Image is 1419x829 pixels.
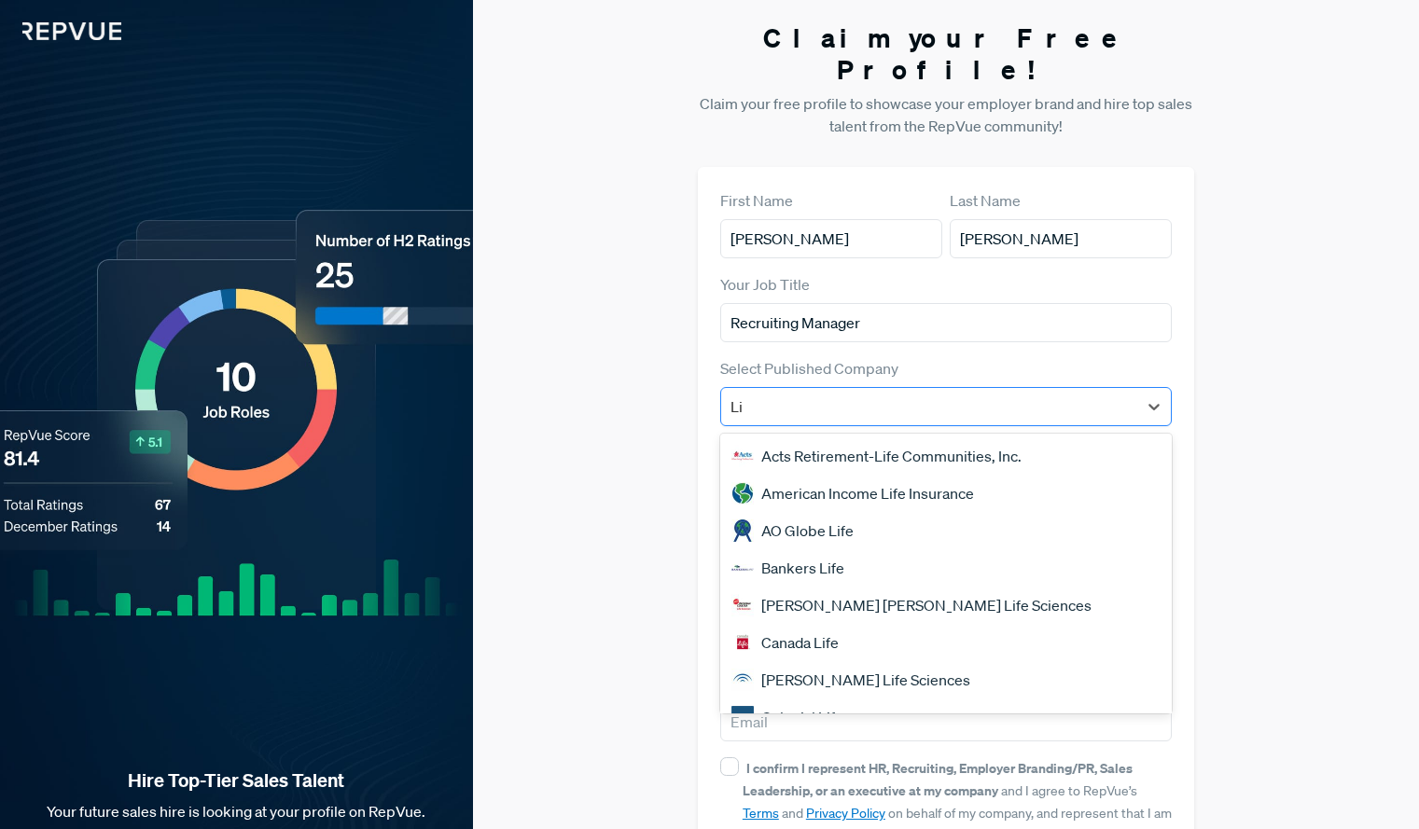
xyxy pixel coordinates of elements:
img: Canada Life [731,631,754,654]
strong: Hire Top-Tier Sales Talent [30,768,443,793]
div: Colonial Life [720,698,1172,736]
div: Canada Life [720,624,1172,661]
label: Select Published Company [720,357,898,380]
input: Title [720,303,1172,342]
h3: Claim your Free Profile! [698,22,1194,85]
img: AO Globe Life [731,519,754,542]
div: American Income Life Insurance [720,475,1172,512]
input: First Name [720,219,942,258]
div: Acts Retirement-Life Communities, Inc. [720,437,1172,475]
img: American Income Life Insurance [731,482,754,504]
strong: I confirm I represent HR, Recruiting, Employer Branding/PR, Sales Leadership, or an executive at ... [743,759,1133,799]
a: Terms [743,805,779,822]
p: Claim your free profile to showcase your employer brand and hire top sales talent from the RepVue... [698,92,1194,137]
img: Caris Life Sciences [731,669,754,691]
label: Last Name [950,189,1021,212]
a: Privacy Policy [806,805,885,822]
img: Beckman Coulter Life Sciences [731,594,754,616]
input: Last Name [950,219,1172,258]
img: Acts Retirement-Life Communities, Inc. [731,445,754,467]
label: First Name [720,189,793,212]
input: Email [720,702,1172,741]
img: Colonial Life [731,706,754,728]
div: [PERSON_NAME] Life Sciences [720,661,1172,698]
label: Your Job Title [720,273,810,296]
div: [PERSON_NAME] [PERSON_NAME] Life Sciences [720,587,1172,624]
div: AO Globe Life [720,512,1172,549]
img: Bankers Life [731,557,754,579]
div: Bankers Life [720,549,1172,587]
